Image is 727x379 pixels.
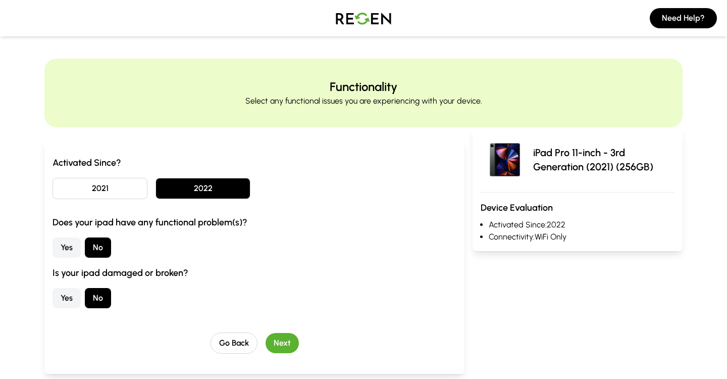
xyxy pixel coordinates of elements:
[266,333,299,353] button: Next
[481,135,529,184] img: iPad Pro 11-inch - 3rd Generation (2021)
[211,333,257,354] button: Go Back
[533,146,674,174] p: iPad Pro 11-inch - 3rd Generation (2021) (256GB)
[53,178,147,199] button: 2021
[85,238,111,258] button: No
[328,4,399,32] img: Logo
[85,288,111,308] button: No
[53,215,456,229] h3: Does your ipad have any functional problem(s)?
[330,79,397,95] h2: Functionality
[650,8,717,28] button: Need Help?
[481,201,674,215] h3: Device Evaluation
[53,288,81,308] button: Yes
[489,231,674,243] li: Connectivity: WiFi Only
[245,95,482,107] p: Select any functional issues you are experiencing with your device.
[53,238,81,258] button: Yes
[53,156,456,170] h3: Activated Since?
[155,178,250,199] button: 2022
[53,266,456,280] h3: Is your ipad damaged or broken?
[489,219,674,231] li: Activated Since: 2022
